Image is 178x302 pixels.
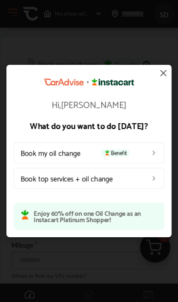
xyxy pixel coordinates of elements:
a: Book top services + oil change [14,168,164,189]
p: Enjoy 60% off on one Oil Change as an Instacart Platinum Shopper! [34,210,157,223]
img: instacart-icon.73bd83c2.svg [104,150,111,156]
a: Book my oil changeBenefit [14,142,164,163]
span: Benefit [101,149,130,156]
img: left_arrow_icon.0f472efe.svg [150,149,157,156]
img: instacart-icon.73bd83c2.svg [21,210,29,220]
img: left_arrow_icon.0f472efe.svg [150,175,157,182]
p: What do you want to do [DATE]? [14,121,164,130]
img: CarAdvise Instacart Logo [44,78,134,86]
img: close-icon.a004319c.svg [158,68,169,78]
p: Hi, [PERSON_NAME] [14,99,164,109]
